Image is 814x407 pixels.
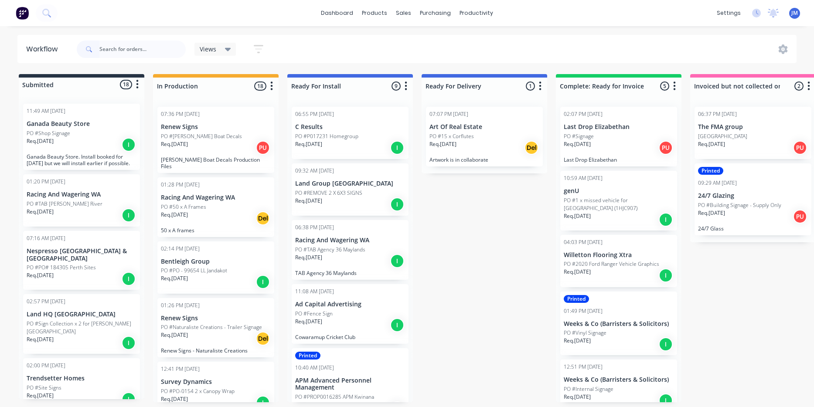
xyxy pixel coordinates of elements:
[161,395,188,403] p: Req. [DATE]
[564,260,659,268] p: PO #2020 Ford Ranger Vehicle Graphics
[295,237,405,244] p: Racing And Wagering WA
[698,201,781,209] p: PO #Building Signage - Supply Only
[698,179,737,187] div: 09:29 AM [DATE]
[791,9,798,17] span: JM
[27,129,70,137] p: PO #Shop Signage
[27,153,136,166] p: Ganada Beauty Store. Install booked for [DATE] but we will install earlier if possible.
[161,156,271,170] p: [PERSON_NAME] Boat Decals Production Files
[390,141,404,155] div: I
[295,334,405,340] p: Cowaramup Cricket Club
[564,187,674,195] p: genU
[698,132,747,140] p: [GEOGRAPHIC_DATA]
[161,347,271,354] p: Renew Signs - Naturaliste Creations
[122,138,136,152] div: I
[27,191,136,198] p: Racing And Wagering WA
[564,197,674,212] p: PO #1 x missed vehicle for [GEOGRAPHIC_DATA] (1HJC907)
[295,180,405,187] p: Land Group [GEOGRAPHIC_DATA]
[27,107,65,115] div: 11:49 AM [DATE]
[27,362,65,370] div: 02:00 PM [DATE]
[390,197,404,211] div: I
[161,378,271,386] p: Survey Dynamics
[295,377,405,392] p: APM Advanced Personnel Management
[793,210,807,224] div: PU
[292,220,409,280] div: 06:38 PM [DATE]Racing And Wagering WAPO #TAB Agency 36 MaylandsReq.[DATE]ITAB Agency 36 Maylands
[525,141,538,155] div: Del
[26,44,62,54] div: Workflow
[793,141,807,155] div: PU
[390,318,404,332] div: I
[564,295,589,303] div: Printed
[161,211,188,219] p: Req. [DATE]
[27,264,96,271] p: PO #PO# 184305 Perth Sites
[564,174,603,182] div: 10:59 AM [DATE]
[256,332,270,346] div: Del
[295,197,322,205] p: Req. [DATE]
[455,7,497,20] div: productivity
[27,208,54,216] p: Req. [DATE]
[698,209,725,217] p: Req. [DATE]
[200,44,216,54] span: Views
[295,140,322,148] p: Req. [DATE]
[27,137,54,145] p: Req. [DATE]
[295,254,322,261] p: Req. [DATE]
[560,292,677,356] div: Printed01:49 PM [DATE]Weeks & Co (Barristers & Solicitors)PO #Vinyl SignageReq.[DATE]I
[23,174,140,227] div: 01:20 PM [DATE]Racing And Wagering WAPO #TAB [PERSON_NAME] RiverReq.[DATE]I
[564,156,674,163] p: Last Drop Elizabethan
[157,298,274,358] div: 01:26 PM [DATE]Renew SignsPO #Naturaliste Creations - Trailer SignageReq.[DATE]DelRenew Signs - N...
[564,337,591,345] p: Req. [DATE]
[392,7,416,20] div: sales
[27,392,54,400] p: Req. [DATE]
[256,141,270,155] div: PU
[295,189,362,197] p: PO #REMOVE 2 X 6X3 SIGNS
[161,258,271,265] p: Bentleigh Group
[157,107,274,173] div: 07:36 PM [DATE]Renew SignsPO #[PERSON_NAME] Boat DecalsReq.[DATE]PU[PERSON_NAME] Boat Decals Prod...
[295,352,320,360] div: Printed
[27,248,136,262] p: Nespresso [GEOGRAPHIC_DATA] & [GEOGRAPHIC_DATA]
[295,224,334,231] div: 06:38 PM [DATE]
[698,140,725,148] p: Req. [DATE]
[659,213,673,227] div: I
[712,7,745,20] div: settings
[358,7,392,20] div: products
[295,246,365,254] p: PO #TAB Agency 36 Maylands
[161,227,271,234] p: 50 x A frames
[317,7,358,20] a: dashboard
[161,365,200,373] div: 12:41 PM [DATE]
[429,110,468,118] div: 07:07 PM [DATE]
[27,234,65,242] div: 07:16 AM [DATE]
[429,123,539,131] p: Art Of Real Estate
[16,7,29,20] img: Factory
[295,318,322,326] p: Req. [DATE]
[161,140,188,148] p: Req. [DATE]
[564,132,594,140] p: PO #Signage
[27,375,136,382] p: Trendsetter Homes
[429,132,474,140] p: PO #15 x Corflutes
[161,387,235,395] p: PO #PO-0154 2 x Canopy Wrap
[560,171,677,231] div: 10:59 AM [DATE]genUPO #1 x missed vehicle for [GEOGRAPHIC_DATA] (1HJC907)Req.[DATE]I
[122,272,136,286] div: I
[564,110,603,118] div: 02:07 PM [DATE]
[161,302,200,309] div: 01:26 PM [DATE]
[122,392,136,406] div: I
[564,329,606,337] p: PO #Vinyl Signage
[161,331,188,339] p: Req. [DATE]
[426,107,543,166] div: 07:07 PM [DATE]Art Of Real EstatePO #15 x CorflutesReq.[DATE]DelArtwork is in collaborate
[698,192,808,200] p: 24/7 Glazing
[292,107,409,159] div: 06:55 PM [DATE]C ResultsPO #P017231 HomegroupReq.[DATE]I
[161,267,227,275] p: PO #PO - 99654 LL Jandakot
[560,235,677,287] div: 04:03 PM [DATE]Willetton Flooring XtraPO #2020 Ford Ranger Vehicle GraphicsReq.[DATE]I
[256,211,270,225] div: Del
[564,393,591,401] p: Req. [DATE]
[659,268,673,282] div: I
[27,178,65,186] div: 01:20 PM [DATE]
[27,336,54,343] p: Req. [DATE]
[157,177,274,237] div: 01:28 PM [DATE]Racing And Wagering WAPO #50 x A FramesReq.[DATE]Del50 x A frames
[122,208,136,222] div: I
[429,156,539,163] p: Artwork is in collaborate
[564,238,603,246] div: 04:03 PM [DATE]
[161,323,262,331] p: PO #Naturaliste Creations - Trailer Signage
[295,123,405,131] p: C Results
[161,315,271,322] p: Renew Signs
[564,251,674,259] p: Willetton Flooring Xtra
[659,337,673,351] div: I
